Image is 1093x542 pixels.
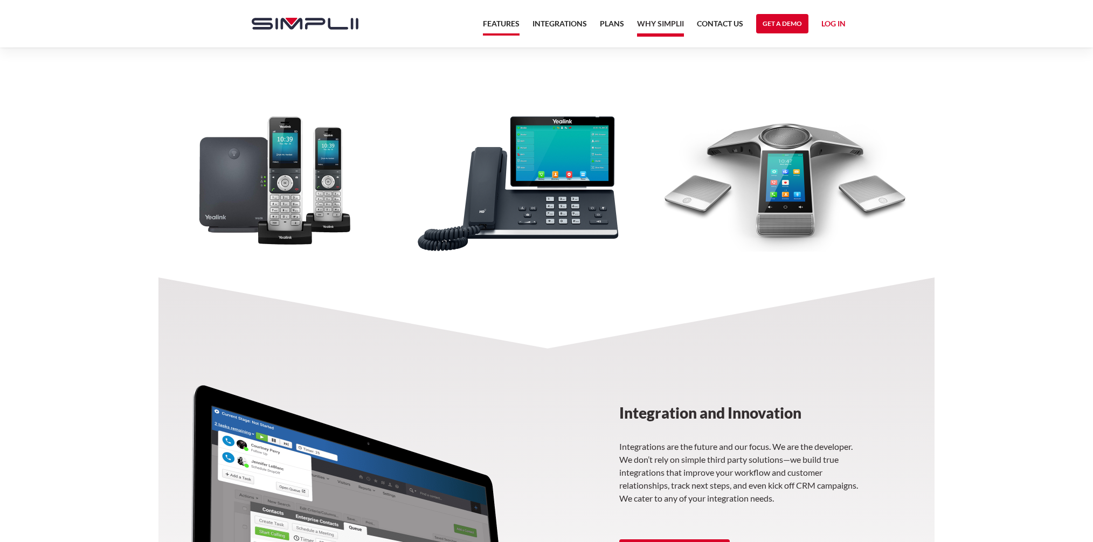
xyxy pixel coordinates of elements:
[252,18,358,30] img: Simplii
[821,17,846,33] a: Log in
[697,17,743,37] a: Contact US
[619,405,862,421] h3: Integration and Innovation
[637,17,684,37] a: Why Simplii
[756,14,808,33] a: Get a Demo
[532,17,587,37] a: Integrations
[483,17,520,36] a: Features
[619,440,862,505] p: Integrations are the future and our focus. We are the developer. We don’t rely on simple third pa...
[600,17,624,37] a: Plans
